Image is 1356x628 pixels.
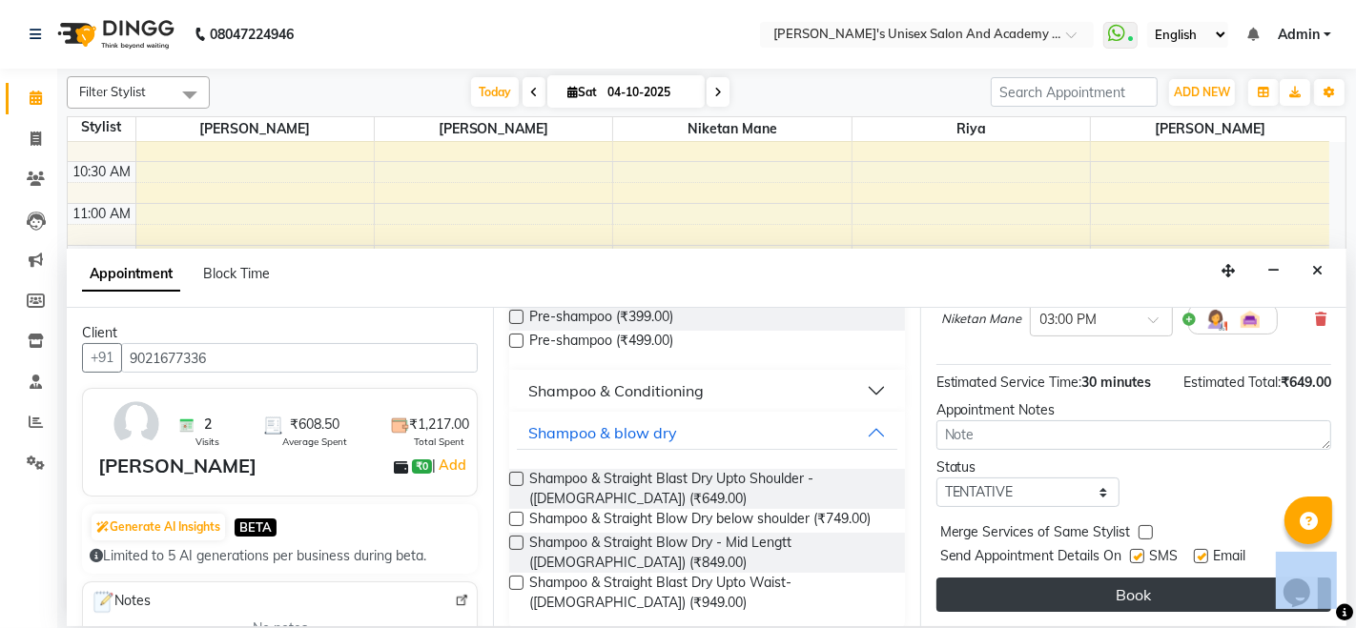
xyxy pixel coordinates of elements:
[412,459,432,475] span: ₹0
[79,84,146,99] span: Filter Stylist
[941,310,1022,329] span: Niketan Mane
[1082,374,1152,391] span: 30 minutes
[1278,25,1320,45] span: Admin
[290,415,339,435] span: ₹608.50
[991,77,1158,107] input: Search Appointment
[90,546,470,566] div: Limited to 5 AI generations per business during beta.
[940,522,1131,546] span: Merge Services of Same Stylist
[68,117,135,137] div: Stylist
[91,590,151,615] span: Notes
[940,546,1122,570] span: Send Appointment Details On
[1281,374,1331,391] span: ₹649.00
[529,533,889,573] span: Shampoo & Straight Blow Dry - Mid Lengtt ([DEMOGRAPHIC_DATA]) (₹849.00)
[936,457,1120,477] div: Status
[1183,374,1281,391] span: Estimated Total:
[109,396,164,452] img: avatar
[49,8,179,61] img: logo
[82,343,122,373] button: +91
[529,331,673,355] span: Pre-shampoo (₹499.00)
[1304,256,1331,286] button: Close
[282,435,347,449] span: Average Spent
[602,78,697,107] input: 2025-10-04
[528,379,704,402] div: Shampoo & Conditioning
[471,77,519,107] span: Today
[1169,79,1235,106] button: ADD NEW
[563,85,602,99] span: Sat
[70,162,135,182] div: 10:30 AM
[528,421,677,444] div: Shampoo & blow dry
[1214,546,1246,570] span: Email
[204,415,212,435] span: 2
[936,400,1331,420] div: Appointment Notes
[203,265,270,282] span: Block Time
[92,514,225,540] button: Generate AI Insights
[936,577,1331,612] button: Book
[1091,117,1329,141] span: [PERSON_NAME]
[82,257,180,292] span: Appointment
[1150,546,1179,570] span: SMS
[613,117,851,141] span: Niketan Mane
[436,454,469,476] a: Add
[529,573,889,613] span: Shampoo & Straight Blast Dry Upto Waist- ([DEMOGRAPHIC_DATA]) (₹949.00)
[432,454,469,476] span: |
[98,452,257,480] div: [PERSON_NAME]
[195,435,219,449] span: Visits
[1174,85,1230,99] span: ADD NEW
[70,204,135,224] div: 11:00 AM
[529,307,673,331] span: Pre-shampoo (₹399.00)
[517,374,896,408] button: Shampoo & Conditioning
[375,117,612,141] span: [PERSON_NAME]
[210,8,294,61] b: 08047224946
[70,246,135,266] div: 11:30 AM
[529,509,871,533] span: Shampoo & Straight Blow Dry below shoulder (₹749.00)
[1239,308,1262,331] img: Interior.png
[136,117,374,141] span: [PERSON_NAME]
[414,435,464,449] span: Total Spent
[853,117,1090,141] span: Riya
[235,518,277,537] span: BETA
[1276,552,1337,609] iframe: chat widget
[936,374,1082,391] span: Estimated Service Time:
[517,415,896,450] button: Shampoo & blow dry
[409,415,469,435] span: ₹1,217.00
[121,343,478,373] input: Search by Name/Mobile/Email/Code
[529,469,889,509] span: Shampoo & Straight Blast Dry Upto Shoulder - ([DEMOGRAPHIC_DATA]) (₹649.00)
[82,323,478,343] div: Client
[1204,308,1227,331] img: Hairdresser.png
